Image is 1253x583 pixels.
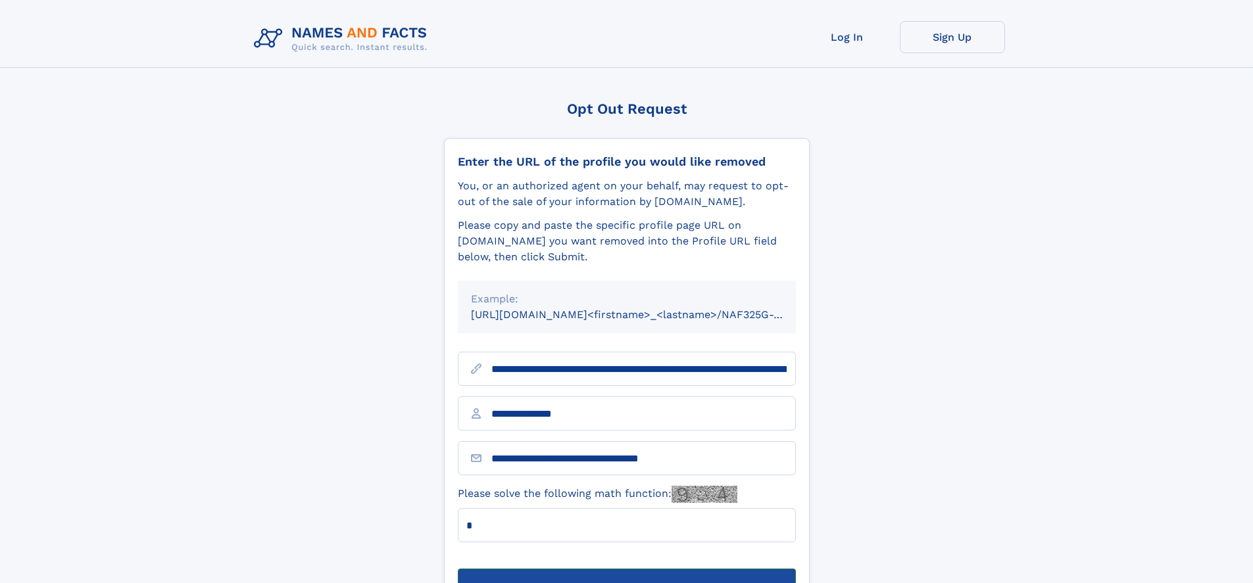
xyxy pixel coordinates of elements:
[471,308,821,321] small: [URL][DOMAIN_NAME]<firstname>_<lastname>/NAF325G-xxxxxxxx
[458,486,737,503] label: Please solve the following math function:
[900,21,1005,53] a: Sign Up
[249,21,438,57] img: Logo Names and Facts
[444,101,810,117] div: Opt Out Request
[458,218,796,265] div: Please copy and paste the specific profile page URL on [DOMAIN_NAME] you want removed into the Pr...
[458,154,796,169] div: Enter the URL of the profile you would like removed
[795,21,900,53] a: Log In
[458,178,796,210] div: You, or an authorized agent on your behalf, may request to opt-out of the sale of your informatio...
[471,291,783,307] div: Example:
